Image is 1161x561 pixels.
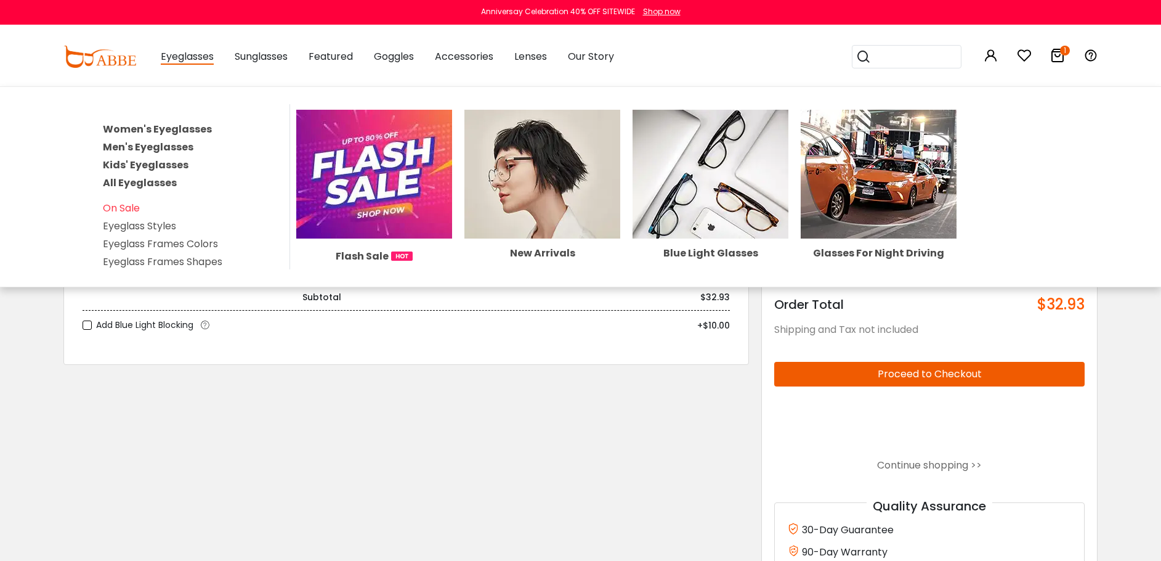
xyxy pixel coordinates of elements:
[568,49,614,63] span: Our Story
[700,291,730,304] div: $32.93
[774,396,1085,448] iframe: PayPal
[103,176,177,190] a: All Eyeglasses
[309,49,353,63] span: Featured
[633,166,788,258] a: Blue Light Glasses
[103,140,193,154] a: Men's Eyeglasses
[774,322,1085,337] div: Shipping and Tax not included
[296,110,452,239] img: Flash Sale
[1060,46,1070,55] i: 1
[633,248,788,258] div: Blue Light Glasses
[774,362,1085,387] button: Proceed to Checkout
[481,6,635,17] div: Anniversay Celebration 40% OFF SITEWIDE
[801,248,957,258] div: Glasses For Night Driving
[103,122,212,136] a: Women's Eyeglasses
[464,166,620,258] a: New Arrivals
[464,248,620,258] div: New Arrivals
[374,49,414,63] span: Goggles
[96,317,193,333] span: Add Blue Light Blocking
[464,110,620,239] img: New Arrivals
[633,110,788,239] img: Blue Light Glasses
[877,458,982,472] a: Continue shopping >>
[103,237,218,251] a: Eyeglass Frames Colors
[63,46,136,68] img: abbeglasses.com
[103,201,140,215] a: On Sale
[435,49,493,63] span: Accessories
[103,219,176,233] a: Eyeglass Styles
[161,49,214,65] span: Eyeglasses
[774,296,844,313] span: Order Total
[1050,51,1065,65] a: 1
[643,6,681,17] div: Shop now
[637,6,681,17] a: Shop now
[514,49,547,63] span: Lenses
[391,252,413,261] img: 1724998894317IetNH.gif
[302,291,341,304] div: Subtotal
[296,166,452,264] a: Flash Sale
[235,49,288,63] span: Sunglasses
[801,110,957,239] img: Glasses For Night Driving
[867,498,992,515] span: Quality Assurance
[103,158,188,172] a: Kids' Eyeglasses
[787,544,1072,560] div: 90-Day Warranty
[103,255,222,269] a: Eyeglass Frames Shapes
[801,166,957,258] a: Glasses For Night Driving
[787,522,1072,538] div: 30-Day Guarantee
[1037,296,1085,313] span: $32.93
[336,248,389,264] span: Flash Sale
[697,319,730,332] span: +$10.00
